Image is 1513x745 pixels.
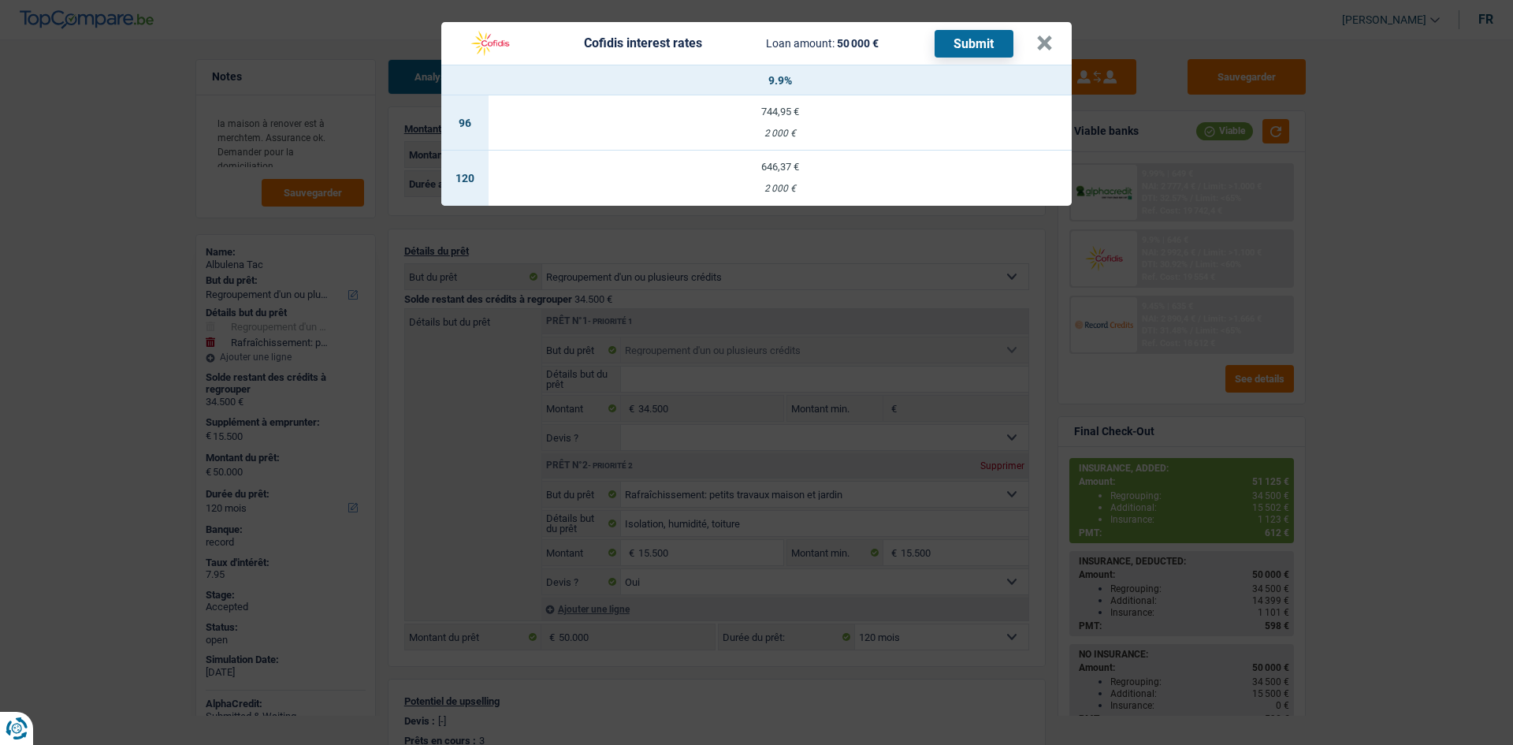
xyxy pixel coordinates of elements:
img: Cofidis [460,28,520,58]
div: 2 000 € [489,184,1072,194]
span: Loan amount: [766,37,835,50]
td: 120 [441,151,489,206]
span: 50 000 € [837,37,879,50]
button: Submit [935,30,1013,58]
div: 646,37 € [489,162,1072,172]
td: 96 [441,95,489,151]
button: × [1036,35,1053,51]
th: 9.9% [489,65,1072,95]
div: 2 000 € [489,129,1072,139]
div: 744,95 € [489,106,1072,117]
div: Cofidis interest rates [584,37,702,50]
